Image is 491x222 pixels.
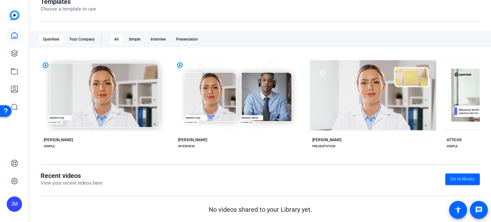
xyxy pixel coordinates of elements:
[475,206,483,214] mat-icon: message
[110,34,122,44] div: All
[7,196,22,212] div: JM
[312,137,341,142] div: [PERSON_NAME]
[447,144,458,149] div: SIMPLE
[41,172,102,180] h1: Recent videos
[10,10,19,20] img: blue-gradient.svg
[41,180,102,187] p: View your recent videos here
[44,144,55,149] div: SIMPLE
[66,34,98,44] div: Your Company
[178,144,195,149] div: INTERVIEW
[178,137,207,142] div: [PERSON_NAME]
[450,176,475,182] span: Go to library
[447,137,462,142] div: ATTICUS
[172,34,202,44] div: Presentation
[41,5,96,13] p: Choose a template to use
[445,173,480,185] a: Go to library
[454,206,462,214] mat-icon: accessibility
[39,34,63,44] div: OpenReel
[147,34,170,44] div: Interview
[125,34,144,44] div: Simple
[41,205,480,214] p: No videos shared to your Library yet.
[44,137,73,142] div: [PERSON_NAME]
[312,144,335,149] div: PRESENTATION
